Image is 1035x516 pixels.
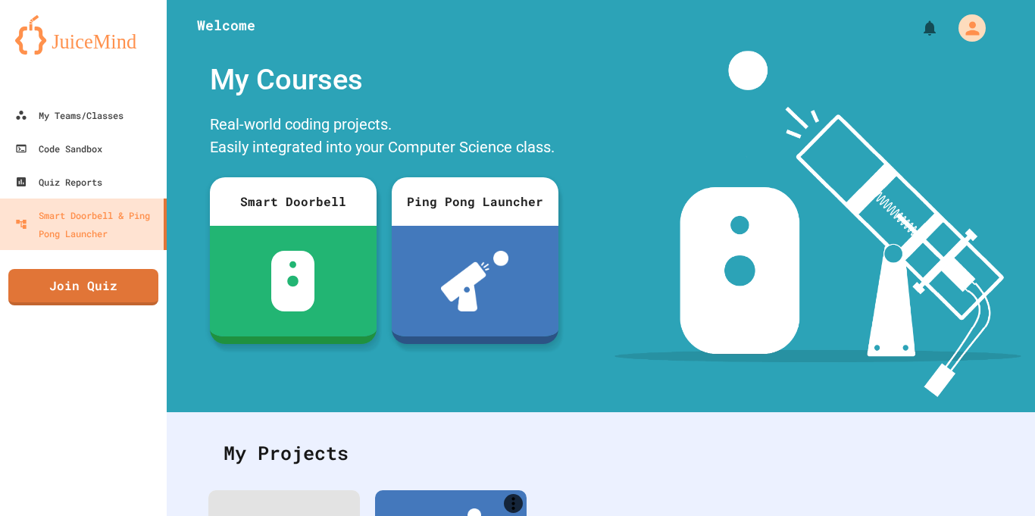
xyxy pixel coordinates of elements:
img: logo-orange.svg [15,15,152,55]
div: Smart Doorbell & Ping Pong Launcher [15,206,158,242]
div: My Projects [208,424,993,483]
a: More [504,494,523,513]
div: Ping Pong Launcher [392,177,558,226]
div: Smart Doorbell [210,177,377,226]
div: Code Sandbox [15,139,102,158]
div: My Notifications [893,15,943,41]
img: ppl-with-ball.png [441,251,508,311]
div: Quiz Reports [15,173,102,191]
a: Join Quiz [8,269,158,305]
img: sdb-white.svg [271,251,314,311]
div: My Teams/Classes [15,106,124,124]
div: My Courses [202,51,566,109]
img: banner-image-my-projects.png [614,51,1021,397]
div: Real-world coding projects. Easily integrated into your Computer Science class. [202,109,566,166]
div: My Account [943,11,990,45]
